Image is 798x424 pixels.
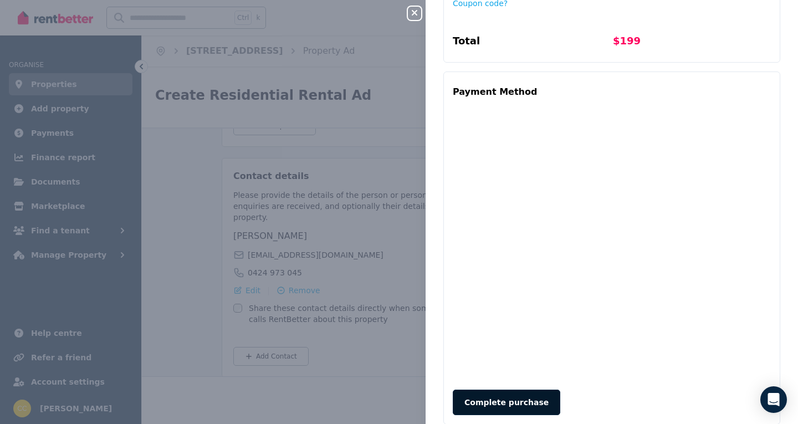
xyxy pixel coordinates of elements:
button: Complete purchase [453,390,560,415]
div: Open Intercom Messenger [760,386,787,413]
div: $199 [613,33,771,53]
iframe: Secure payment input frame [451,105,773,379]
div: Total [453,33,611,53]
div: Payment Method [453,81,537,103]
